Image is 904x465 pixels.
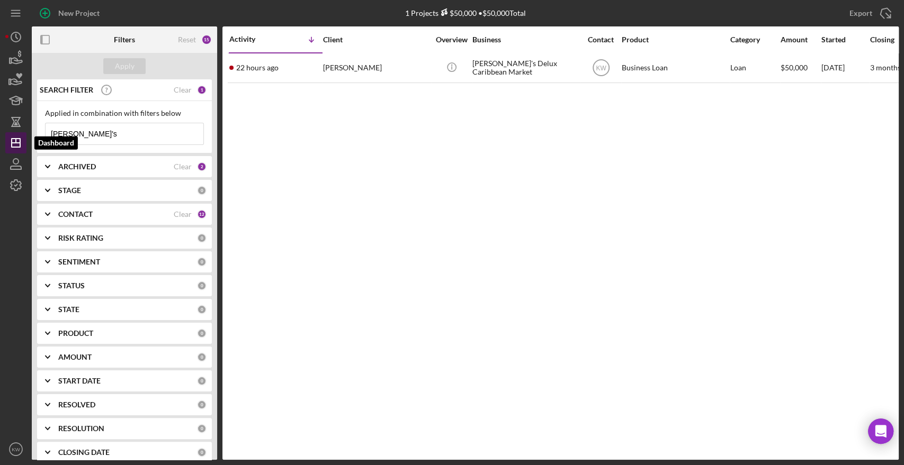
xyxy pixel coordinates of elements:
b: ARCHIVED [58,162,96,171]
div: [PERSON_NAME] [323,54,429,82]
b: START DATE [58,377,101,385]
b: STATUS [58,281,85,290]
text: KW [12,446,20,452]
div: Client [323,35,429,44]
div: 0 [197,186,207,195]
div: Category [730,35,780,44]
b: AMOUNT [58,353,92,361]
div: $50,000 [438,8,477,17]
div: 2 [197,162,207,171]
button: KW [5,439,26,460]
b: STAGE [58,186,81,195]
div: 0 [197,329,207,338]
div: New Project [58,3,100,24]
div: 15 [201,34,212,45]
text: KW [596,65,606,72]
div: 0 [197,281,207,290]
b: SENTIMENT [58,258,100,266]
b: SEARCH FILTER [40,86,93,94]
div: [DATE] [821,54,869,82]
div: Overview [432,35,471,44]
div: 0 [197,376,207,386]
span: $50,000 [781,63,808,72]
div: [PERSON_NAME]'s Delux Caribbean Market [472,54,578,82]
div: Clear [174,210,192,218]
div: 0 [197,305,207,314]
div: Activity [229,35,276,43]
button: Export [839,3,899,24]
div: Export [849,3,872,24]
div: Apply [115,58,135,74]
b: RESOLUTION [58,424,104,433]
b: STATE [58,305,79,314]
div: Business [472,35,578,44]
button: Apply [103,58,146,74]
b: PRODUCT [58,329,93,338]
div: Reset [178,35,196,44]
div: 12 [197,209,207,219]
div: Product [622,35,728,44]
div: 0 [197,448,207,457]
div: 0 [197,424,207,433]
div: Contact [581,35,621,44]
b: RISK RATING [58,234,103,242]
div: Loan [730,54,780,82]
div: 0 [197,233,207,243]
div: Clear [174,162,192,171]
div: Started [821,35,869,44]
b: RESOLVED [58,400,95,409]
time: 3 months [870,63,901,72]
div: 1 [197,85,207,95]
div: 1 Projects • $50,000 Total [405,8,526,17]
b: Filters [114,35,135,44]
div: Business Loan [622,54,728,82]
div: 0 [197,257,207,267]
b: CONTACT [58,210,93,218]
div: Applied in combination with filters below [45,109,204,117]
div: Amount [781,35,820,44]
time: 2025-09-03 16:50 [236,63,279,72]
div: 0 [197,400,207,409]
button: New Project [32,3,110,24]
div: 0 [197,352,207,362]
div: Clear [174,86,192,94]
b: CLOSING DATE [58,448,110,457]
div: Open Intercom Messenger [868,418,893,444]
